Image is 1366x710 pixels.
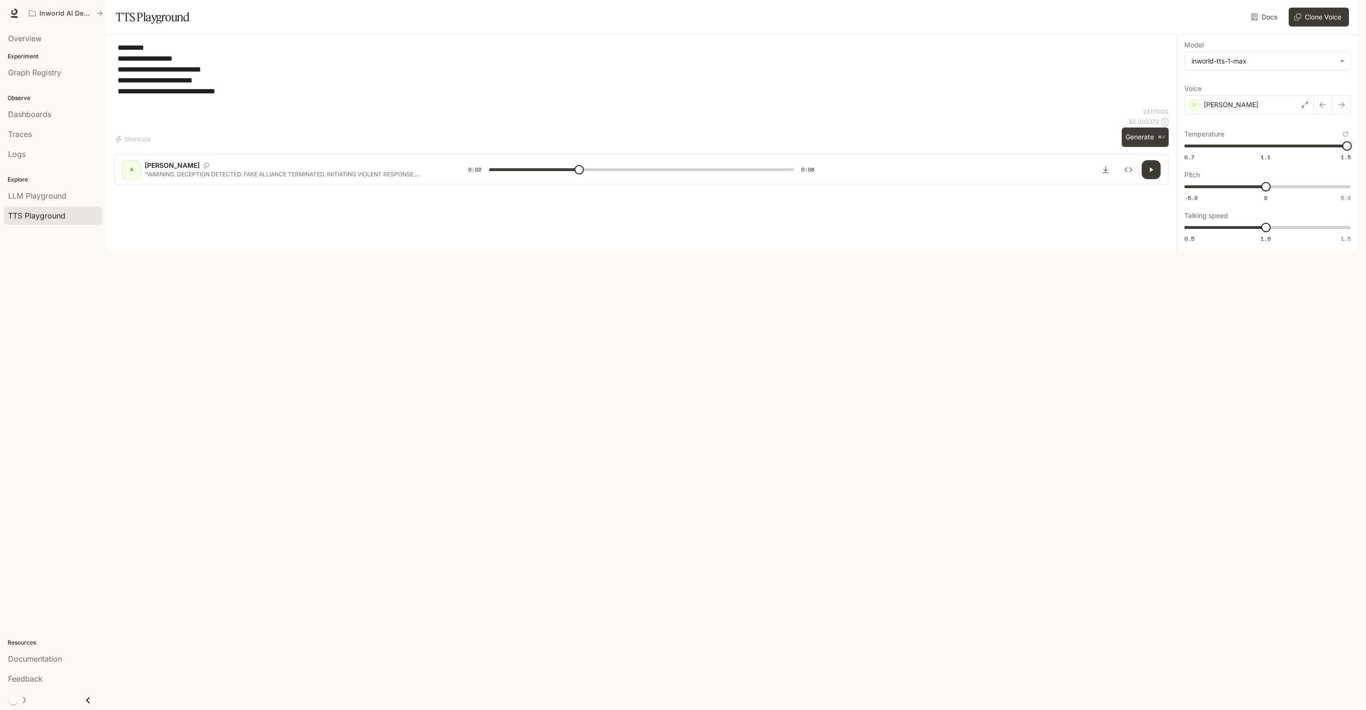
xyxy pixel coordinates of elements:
span: 0 [1264,194,1267,202]
span: 1.0 [1261,235,1271,243]
h1: TTS Playground [116,8,189,27]
button: All workspaces [25,4,107,23]
span: 0.5 [1184,235,1194,243]
p: ⌘⏎ [1158,135,1165,140]
span: 0.7 [1184,153,1194,161]
div: inworld-tts-1-max [1185,52,1350,70]
p: Temperature [1184,131,1224,137]
button: Inspect [1119,160,1138,179]
p: Inworld AI Demos [39,9,92,18]
div: inworld-tts-1-max [1191,56,1335,66]
a: Docs [1249,8,1281,27]
span: -5.0 [1184,194,1198,202]
p: Pitch [1184,172,1200,178]
span: 1.5 [1341,235,1351,243]
p: “WARNING. DECEPTION DETECTED. FAKE ALLIANCE TERMINATED. INITIATING VIOLENT RESPONSE. EXECUTION PR... [145,170,445,178]
button: Download audio [1096,160,1115,179]
span: 0:02 [468,165,481,174]
p: 237 / 1000 [1143,108,1169,116]
button: Generate⌘⏎ [1122,127,1169,147]
span: 0:08 [801,165,814,174]
p: [PERSON_NAME] [1204,100,1258,109]
p: [PERSON_NAME] [145,161,200,170]
span: 1.5 [1341,153,1351,161]
button: Clone Voice [1289,8,1349,27]
span: 5.0 [1341,194,1351,202]
span: 1.1 [1261,153,1271,161]
button: Reset to default [1340,129,1351,139]
button: Shortcuts [114,132,154,147]
div: A [124,162,139,177]
p: Model [1184,42,1204,48]
p: Talking speed [1184,212,1228,219]
p: Voice [1184,85,1201,92]
button: Copy Voice ID [200,163,213,168]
